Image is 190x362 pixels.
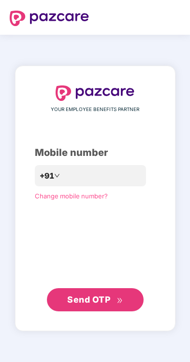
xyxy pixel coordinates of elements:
span: YOUR EMPLOYEE BENEFITS PARTNER [51,106,139,113]
span: Send OTP [67,294,110,305]
img: logo [56,85,135,101]
span: +91 [40,170,54,182]
div: Mobile number [35,145,156,160]
span: down [54,173,60,179]
img: logo [10,11,89,26]
span: double-right [117,297,123,304]
a: Change mobile number? [35,192,108,200]
button: Send OTPdouble-right [47,288,144,311]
